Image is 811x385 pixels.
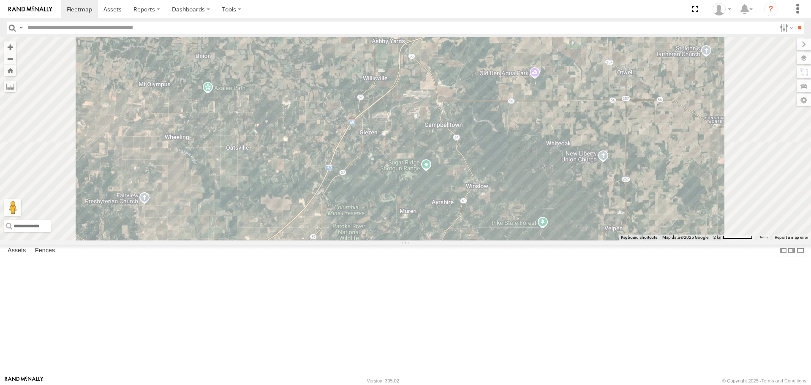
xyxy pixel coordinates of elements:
[797,94,811,106] label: Map Settings
[710,3,734,16] div: Nathan Stone
[18,22,24,34] label: Search Query
[621,235,657,240] button: Keyboard shortcuts
[4,41,16,53] button: Zoom in
[775,235,808,240] a: Report a map error
[722,378,806,383] div: © Copyright 2025 -
[4,65,16,76] button: Zoom Home
[762,378,806,383] a: Terms and Conditions
[5,377,44,385] a: Visit our Website
[787,245,796,257] label: Dock Summary Table to the Right
[662,235,708,240] span: Map data ©2025 Google
[764,3,778,16] i: ?
[8,6,52,12] img: rand-logo.svg
[3,245,30,257] label: Assets
[4,80,16,92] label: Measure
[711,235,755,240] button: Map Scale: 2 km per 67 pixels
[31,245,59,257] label: Fences
[796,245,805,257] label: Hide Summary Table
[4,53,16,65] button: Zoom out
[759,235,768,239] a: Terms
[779,245,787,257] label: Dock Summary Table to the Left
[367,378,399,383] div: Version: 305.02
[776,22,795,34] label: Search Filter Options
[4,199,21,216] button: Drag Pegman onto the map to open Street View
[713,235,723,240] span: 2 km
